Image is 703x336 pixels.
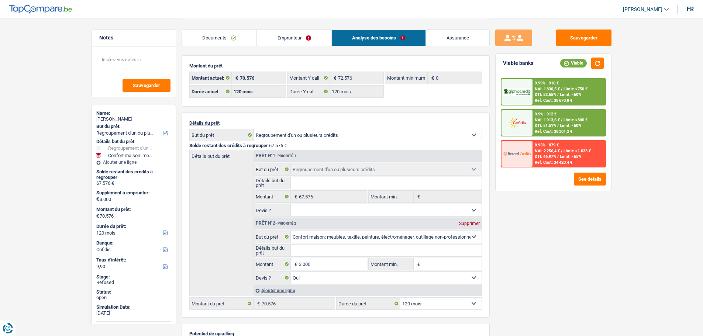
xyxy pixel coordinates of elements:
[96,304,171,310] div: Simulation Date:
[560,59,587,67] div: Viable
[190,150,254,159] label: Détails but du prêt
[535,123,556,128] span: DTI: 51.51%
[96,240,170,246] label: Banque:
[535,92,556,97] span: DTI: 52.65%
[560,123,581,128] span: Limit: <60%
[560,154,581,159] span: Limit: <65%
[96,180,171,186] div: 67.576 €
[330,72,338,84] span: €
[428,72,436,84] span: €
[254,163,291,175] label: But du prêt
[560,92,581,97] span: Limit: <60%
[623,6,662,13] span: [PERSON_NAME]
[96,116,171,122] div: [PERSON_NAME]
[535,160,572,165] div: Ref. Cost: 34 420,4 €
[369,191,414,202] label: Montant min.
[9,5,72,14] img: TopCompare Logo
[535,112,556,117] div: 9.9% | 912 €
[96,124,170,129] label: But du prêt:
[332,30,426,46] a: Analyse des besoins
[254,272,291,284] label: Devis ?
[564,118,587,122] span: Limit: >800 €
[291,191,299,202] span: €
[564,87,587,91] span: Limit: >750 €
[503,60,533,66] div: Viable banks
[557,154,559,159] span: /
[189,63,482,69] p: Montant du prêt
[369,258,414,270] label: Montant min.
[617,3,669,15] a: [PERSON_NAME]
[96,257,170,263] label: Taux d'intérêt:
[457,221,482,226] div: Supprimer
[254,285,482,296] div: Ajouter une ligne
[269,143,287,148] span: 67.576 €
[535,154,556,159] span: DTI: 46.97%
[254,231,291,243] label: But du prêt
[190,86,232,97] label: Durée actuel
[254,245,291,256] label: Détails but du prêt
[561,149,562,153] span: /
[564,149,591,153] span: Limit: >1.033 €
[503,88,531,96] img: AlphaCredit
[96,213,99,219] span: €
[96,139,171,145] div: Détails but du prêt
[190,72,232,84] label: Montant actuel:
[254,191,291,202] label: Montant
[557,92,559,97] span: /
[254,258,291,270] label: Montant
[687,6,694,13] div: fr
[96,196,99,202] span: €
[96,310,171,316] div: [DATE]
[96,190,170,196] label: Supplément à emprunter:
[96,224,170,229] label: Durée du prêt:
[232,72,240,84] span: €
[96,169,171,180] div: Solde restant des crédits à regrouper
[96,280,171,285] div: Refused
[133,83,160,88] span: Sauvegarder
[291,258,299,270] span: €
[385,72,428,84] label: Montant minimum
[275,154,296,158] span: - Priorité 1
[535,87,560,91] span: NAI: 1 830,5 €
[189,143,268,148] span: Solde restant des crédits à regrouper
[414,258,422,270] span: €
[287,72,330,84] label: Montant Y call
[182,30,257,46] a: Documents
[556,30,611,46] button: Sauvegarder
[561,87,562,91] span: /
[96,110,171,116] div: Name:
[275,221,296,225] span: - Priorité 2
[535,129,572,134] div: Ref. Cost: 38 301,2 €
[254,153,298,158] div: Prêt n°1
[574,173,606,186] button: See details
[254,221,298,226] div: Prêt n°2
[257,30,331,46] a: Emprunteur
[96,295,171,301] div: open
[190,129,254,141] label: But du prêt
[190,298,254,309] label: Montant du prêt
[426,30,489,46] a: Assurance
[561,118,562,122] span: /
[557,123,559,128] span: /
[96,207,170,212] label: Montant du prêt:
[96,289,171,295] div: Status:
[535,149,560,153] span: NAI: 2 256,4 €
[123,79,170,92] button: Sauvegarder
[535,81,559,86] div: 9.99% | 916 €
[96,160,171,165] div: Ajouter une ligne
[254,298,262,309] span: €
[189,120,482,126] p: Détails du prêt
[535,98,572,103] div: Ref. Cost: 38 670,8 €
[254,177,291,189] label: Détails but du prêt
[287,86,330,97] label: Durée Y call
[535,118,560,122] span: NAI: 1 913,6 €
[254,204,291,216] label: Devis ?
[99,35,168,41] h5: Notes
[414,191,422,202] span: €
[503,147,531,160] img: Record Credits
[96,274,171,280] div: Stage:
[337,298,400,309] label: Durée du prêt:
[503,116,531,129] img: Cofidis
[535,143,559,148] div: 8.95% | 879 €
